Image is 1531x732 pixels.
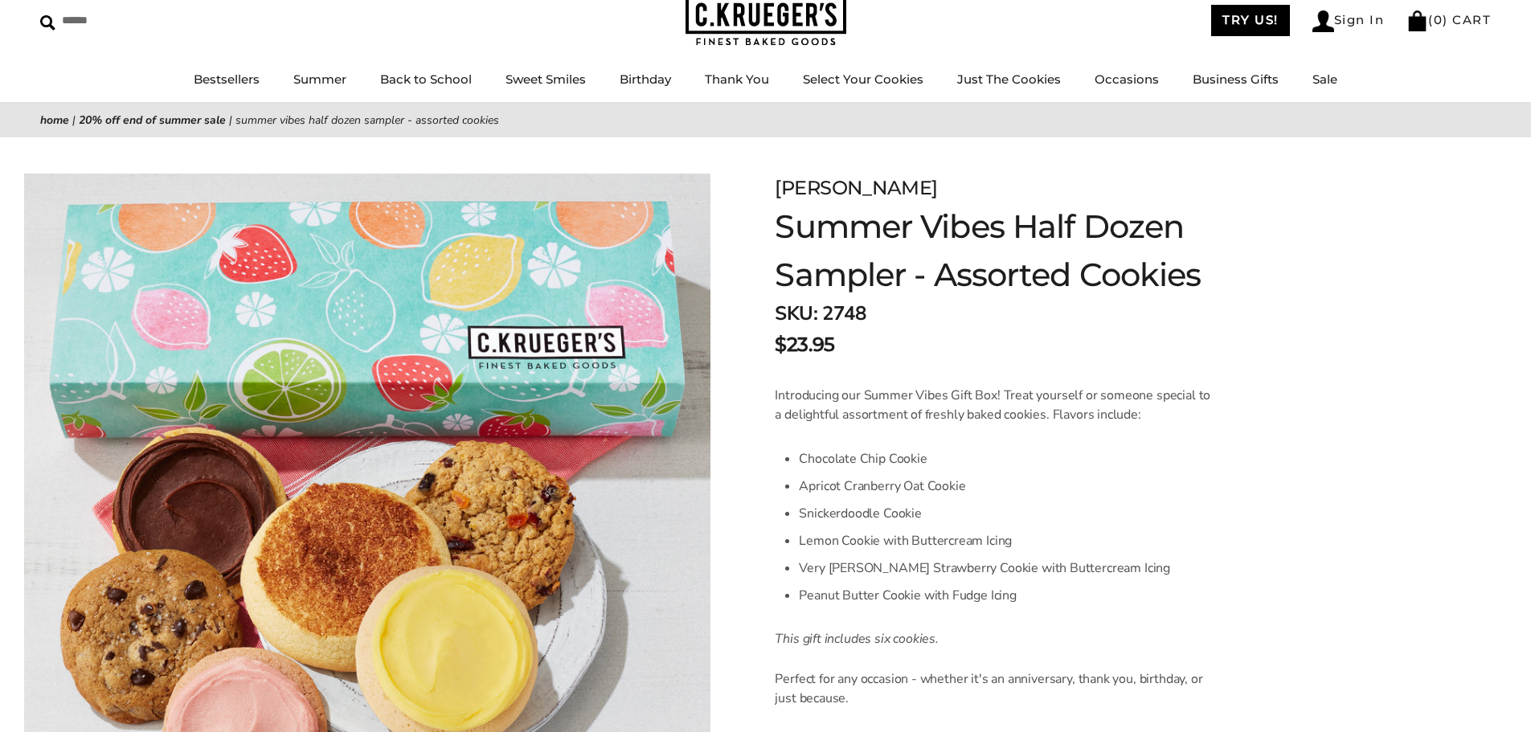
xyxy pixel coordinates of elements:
[229,112,232,128] span: |
[1312,10,1334,32] img: Account
[1193,72,1279,87] a: Business Gifts
[775,630,939,648] em: This gift includes six cookies.
[799,472,1214,500] li: Apricot Cranberry Oat Cookie
[799,445,1214,472] li: Chocolate Chip Cookie
[803,72,923,87] a: Select Your Cookies
[957,72,1061,87] a: Just The Cookies
[380,72,472,87] a: Back to School
[1095,72,1159,87] a: Occasions
[1406,12,1491,27] a: (0) CART
[1406,10,1428,31] img: Bag
[40,112,69,128] a: Home
[79,112,226,128] a: 20% OFF End of Summer Sale
[235,112,499,128] span: Summer Vibes Half Dozen Sampler - Assorted Cookies
[40,15,55,31] img: Search
[799,500,1214,527] li: Snickerdoodle Cookie
[40,8,231,33] input: Search
[799,527,1214,554] li: Lemon Cookie with Buttercream Icing
[13,671,166,719] iframe: Sign Up via Text for Offers
[799,554,1214,582] li: Very [PERSON_NAME] Strawberry Cookie with Buttercream Icing
[1434,12,1443,27] span: 0
[1312,10,1385,32] a: Sign In
[705,72,769,87] a: Thank You
[775,301,817,326] strong: SKU:
[799,582,1214,609] li: Peanut Butter Cookie with Fudge Icing
[72,112,76,128] span: |
[1312,72,1337,87] a: Sale
[775,202,1287,299] h1: Summer Vibes Half Dozen Sampler - Assorted Cookies
[620,72,671,87] a: Birthday
[1211,5,1290,36] a: TRY US!
[194,72,260,87] a: Bestsellers
[775,330,834,359] span: $23.95
[506,72,586,87] a: Sweet Smiles
[775,669,1214,708] p: Perfect for any occasion - whether it's an anniversary, thank you, birthday, or just because.
[293,72,346,87] a: Summer
[775,386,1214,424] p: Introducing our Summer Vibes Gift Box! Treat yourself or someone special to a delightful assortme...
[40,111,1491,129] nav: breadcrumbs
[822,301,866,326] span: 2748
[775,174,1287,202] div: [PERSON_NAME]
